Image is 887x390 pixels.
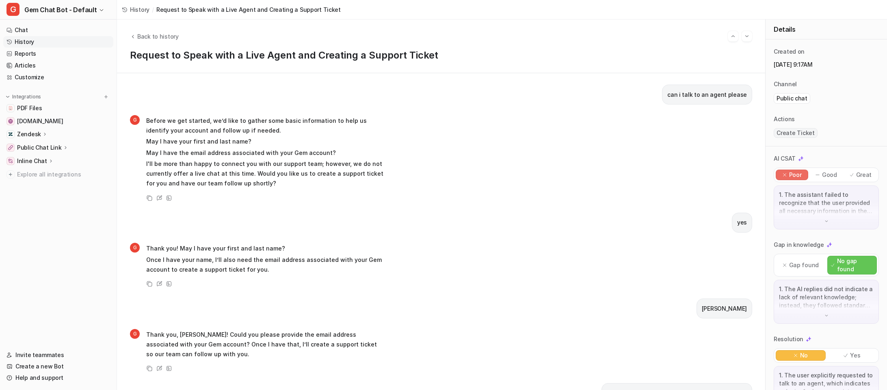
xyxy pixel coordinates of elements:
a: Customize [3,72,113,83]
p: Thank you, [PERSON_NAME]! Could you please provide the email address associated with your Gem acc... [146,330,384,359]
button: Back to history [130,32,179,41]
a: PDF FilesPDF Files [3,102,113,114]
span: G [130,243,140,253]
button: Go to previous session [728,31,738,41]
span: G [6,3,19,16]
div: Details [766,20,887,39]
p: Gap in knowledge [774,241,824,249]
img: down-arrow [824,313,829,318]
span: PDF Files [17,104,42,112]
a: Explore all integrations [3,169,113,180]
a: Invite teammates [3,349,113,361]
p: Good [822,171,837,179]
span: G [130,115,140,125]
a: History [122,5,149,14]
a: Chat [3,24,113,36]
img: down-arrow [824,218,829,224]
img: explore all integrations [6,170,15,179]
p: No gap found [837,257,873,273]
p: Resolution [774,335,803,343]
p: Yes [850,351,860,359]
p: Created on [774,48,805,56]
span: Gem Chat Bot - Default [24,4,97,15]
span: Back to history [137,32,179,41]
p: May I have your first and last name? [146,137,384,146]
p: Actions [774,115,795,123]
p: No [800,351,808,359]
span: / [152,5,154,14]
button: Go to next session [742,31,752,41]
a: History [3,36,113,48]
p: Thank you! May I have your first and last name? [146,244,384,253]
span: Request to Speak with a Live Agent and Creating a Support Ticket [156,5,341,14]
a: Help and support [3,372,113,383]
p: Integrations [12,94,41,100]
p: Public chat [777,94,807,102]
p: [PERSON_NAME] [702,304,747,314]
p: Before we get started, we’d like to gather some basic information to help us identify your accoun... [146,116,384,135]
p: Channel [774,80,797,88]
p: can i talk to an agent please [667,90,747,100]
p: [DATE] 9:17AM [774,61,879,69]
p: 1. The assistant failed to recognize that the user provided all necessary information in their fi... [779,191,874,215]
h1: Request to Speak with a Live Agent and Creating a Support Ticket [130,50,752,61]
p: 1. The AI replies did not indicate a lack of relevant knowledge; instead, they followed standard ... [779,285,874,309]
p: AI CSAT [774,155,796,163]
button: Integrations [3,93,43,101]
p: Gap found [789,261,819,269]
img: Inline Chat [8,159,13,163]
p: Poor [789,171,802,179]
span: G [130,329,140,339]
img: Zendesk [8,132,13,137]
p: Inline Chat [17,157,47,165]
span: [DOMAIN_NAME] [17,117,63,125]
p: Once I have your name, I’ll also need the email address associated with your Gem account to creat... [146,255,384,275]
a: status.gem.com[DOMAIN_NAME] [3,115,113,127]
img: PDF Files [8,106,13,111]
img: Previous session [730,33,736,40]
span: Create Ticket [774,128,818,138]
p: May I have the email address associated with your Gem account? [146,148,384,158]
img: status.gem.com [8,119,13,124]
a: Reports [3,48,113,59]
span: Explore all integrations [17,168,110,181]
p: Zendesk [17,130,41,138]
img: Next session [744,33,750,40]
img: expand menu [5,94,11,100]
img: menu_add.svg [103,94,109,100]
a: Articles [3,60,113,71]
p: I'll be more than happy to connect you with our support team; however, we do not currently offer ... [146,159,384,188]
p: yes [737,218,747,227]
p: Public Chat Link [17,144,62,152]
img: Public Chat Link [8,145,13,150]
span: History [130,5,149,14]
a: Create a new Bot [3,361,113,372]
p: Great [856,171,872,179]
